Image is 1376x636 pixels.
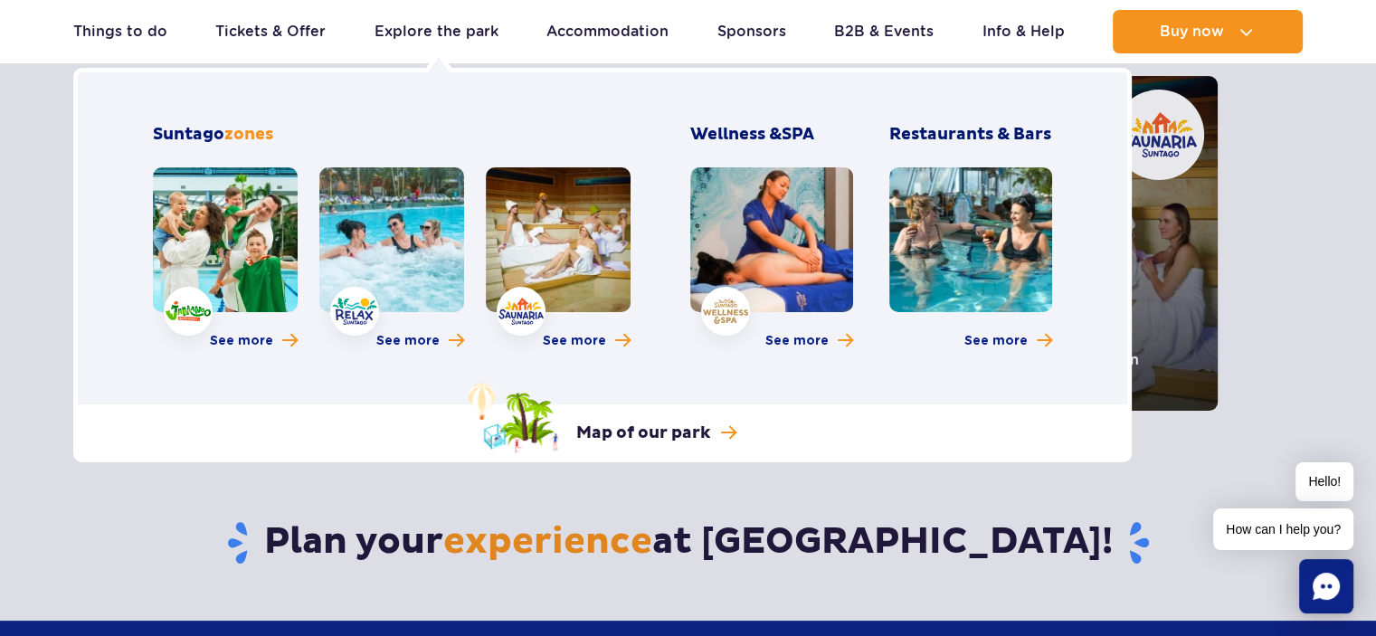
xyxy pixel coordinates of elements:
[964,332,1028,350] span: See more
[576,422,710,444] p: Map of our park
[964,332,1052,350] a: More about Restaurants & Bars
[717,10,786,53] a: Sponsors
[375,10,498,53] a: Explore the park
[1213,508,1353,550] span: How can I help you?
[834,10,934,53] a: B2B & Events
[1113,10,1303,53] button: Buy now
[543,332,606,350] span: See more
[543,332,631,350] a: More about Saunaria zone
[210,332,298,350] a: More about Jamango zone
[765,332,853,350] a: More about Wellness & SPA
[546,10,669,53] a: Accommodation
[982,10,1065,53] a: Info & Help
[1160,24,1224,40] span: Buy now
[210,332,273,350] span: See more
[468,383,736,453] a: Map of our park
[690,124,853,146] h3: Wellness &
[765,332,829,350] span: See more
[889,124,1052,146] h3: Restaurants & Bars
[376,332,464,350] a: More about Relax zone
[73,10,167,53] a: Things to do
[782,124,814,145] span: SPA
[224,124,273,145] span: zones
[376,332,440,350] span: See more
[1295,462,1353,501] span: Hello!
[1299,559,1353,613] div: Chat
[153,124,631,146] h2: Suntago
[215,10,326,53] a: Tickets & Offer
